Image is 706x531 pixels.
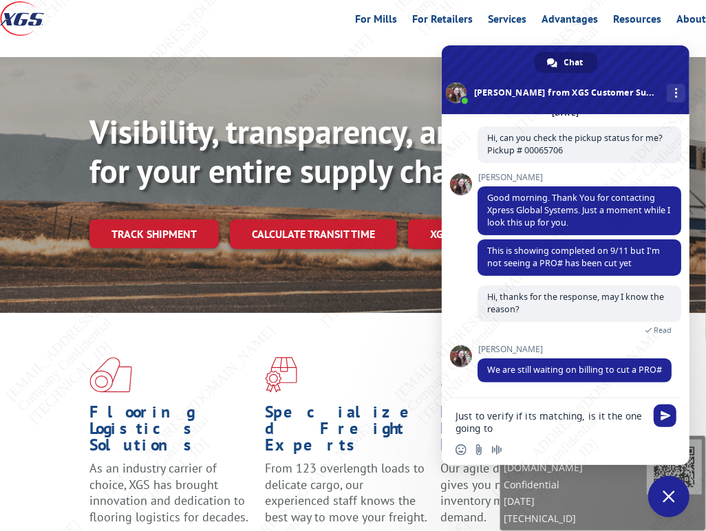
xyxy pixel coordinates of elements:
span: Our agile distribution network gives you nationwide inventory management on demand. [441,460,602,525]
span: Hi, thanks for the response, may I know the reason? [487,291,664,315]
span: This is showing completed on 9/11 but I'm not seeing a PRO# has been cut yet [487,245,660,269]
span: Confidential [504,477,647,493]
a: For Mills [355,14,397,29]
h1: Flagship Distribution Model [441,404,606,460]
h1: Flooring Logistics Solutions [89,404,255,460]
a: Advantages [542,14,598,29]
a: Calculate transit time [230,219,397,249]
span: Insert an emoji [456,444,467,455]
div: Chat [535,52,597,73]
b: Visibility, transparency, and control for your entire supply chain. [89,110,581,193]
textarea: Compose your message... [456,410,645,435]
span: [DATE] [504,493,647,510]
span: Hi, can you check the pickup status for me? Pickup # 00065706 [487,132,662,156]
img: xgs-icon-total-supply-chain-intelligence-red [89,357,132,393]
a: XGS ASSISTANT [408,219,526,249]
a: Resources [613,14,661,29]
span: As an industry carrier of choice, XGS has brought innovation and dedication to flooring logistics... [89,460,248,525]
span: [PERSON_NAME] [478,173,681,182]
span: Read [654,325,672,335]
span: We are still waiting on billing to cut a PRO# [487,364,662,376]
span: Send a file [473,444,484,455]
a: About [676,14,706,29]
span: [TECHNICAL_ID] [504,510,647,527]
a: Services [488,14,526,29]
div: [DATE] [553,109,579,117]
span: Audio message [491,444,502,455]
a: For Retailers [412,14,473,29]
a: Track shipment [89,219,219,248]
img: xgs-icon-focused-on-flooring-red [265,357,297,393]
img: xgs-icon-flagship-distribution-model-red [441,357,489,393]
div: More channels [667,84,685,102]
h1: Specialized Freight Experts [265,404,430,460]
span: Chat [564,52,584,73]
span: Send [654,404,676,427]
span: Good morning. Thank You for contacting Xpress Global Systems. Just a moment while I look this up ... [487,192,670,228]
div: Close chat [648,476,689,517]
span: [PERSON_NAME] [478,345,672,354]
